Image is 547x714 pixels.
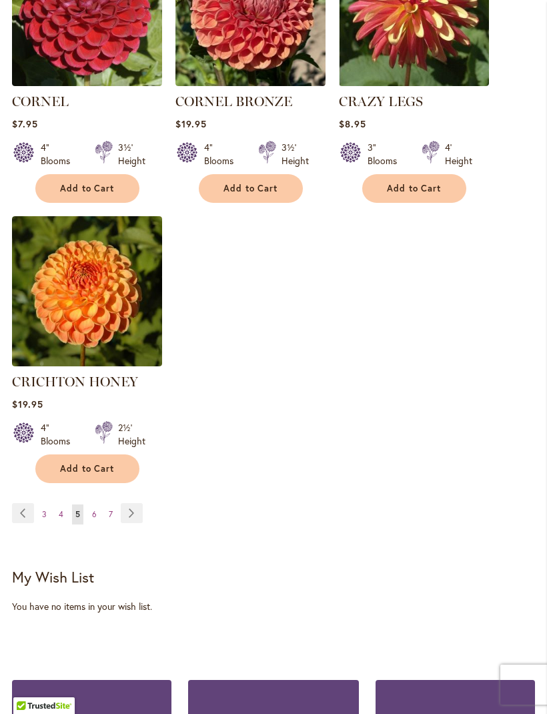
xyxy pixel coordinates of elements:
[387,183,442,194] span: Add to Cart
[35,454,139,483] button: Add to Cart
[175,76,326,89] a: CORNEL BRONZE
[35,174,139,203] button: Add to Cart
[175,93,292,109] a: CORNEL BRONZE
[92,509,97,519] span: 6
[12,374,138,390] a: CRICHTON HONEY
[339,117,366,130] span: $8.95
[10,667,47,704] iframe: Launch Accessibility Center
[60,463,115,474] span: Add to Cart
[12,600,535,613] div: You have no items in your wish list.
[339,76,489,89] a: CRAZY LEGS
[55,504,67,524] a: 4
[12,567,94,587] strong: My Wish List
[60,183,115,194] span: Add to Cart
[282,141,309,167] div: 3½' Height
[75,509,80,519] span: 5
[339,93,423,109] a: CRAZY LEGS
[118,421,145,448] div: 2½' Height
[12,216,162,366] img: CRICHTON HONEY
[89,504,100,524] a: 6
[12,93,69,109] a: CORNEL
[109,509,113,519] span: 7
[105,504,116,524] a: 7
[175,117,207,130] span: $19.95
[12,356,162,369] a: CRICHTON HONEY
[445,141,472,167] div: 4' Height
[59,509,63,519] span: 4
[12,117,38,130] span: $7.95
[41,421,79,448] div: 4" Blooms
[39,504,50,524] a: 3
[42,509,47,519] span: 3
[118,141,145,167] div: 3½' Height
[199,174,303,203] button: Add to Cart
[223,183,278,194] span: Add to Cart
[204,141,242,167] div: 4" Blooms
[12,76,162,89] a: CORNEL
[368,141,406,167] div: 3" Blooms
[41,141,79,167] div: 4" Blooms
[362,174,466,203] button: Add to Cart
[12,398,43,410] span: $19.95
